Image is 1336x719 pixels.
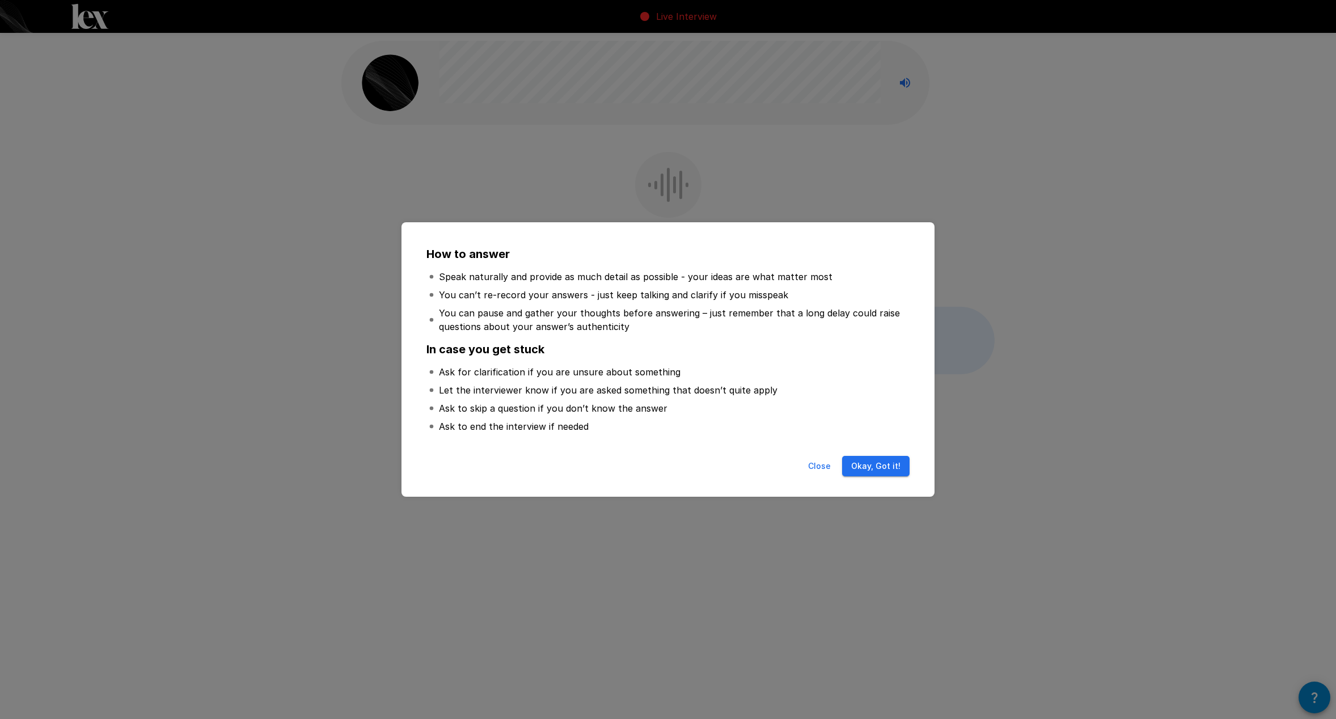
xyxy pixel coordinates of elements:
[426,342,544,356] b: In case you get stuck
[439,401,667,415] p: Ask to skip a question if you don’t know the answer
[439,270,832,284] p: Speak naturally and provide as much detail as possible - your ideas are what matter most
[439,306,907,333] p: You can pause and gather your thoughts before answering – just remember that a long delay could r...
[439,420,589,433] p: Ask to end the interview if needed
[439,288,788,302] p: You can’t re-record your answers - just keep talking and clarify if you misspeak
[801,456,838,477] button: Close
[842,456,910,477] button: Okay, Got it!
[439,383,777,397] p: Let the interviewer know if you are asked something that doesn’t quite apply
[439,365,680,379] p: Ask for clarification if you are unsure about something
[426,247,510,261] b: How to answer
